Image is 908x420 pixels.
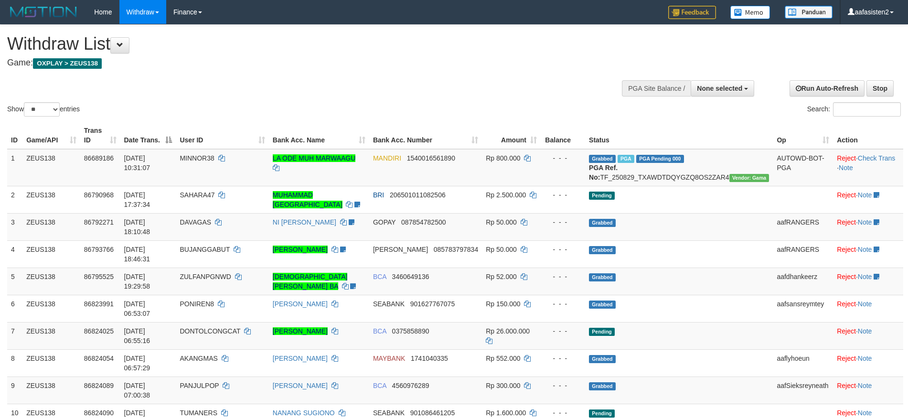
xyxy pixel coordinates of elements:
span: AKANGMAS [180,355,217,362]
a: Note [858,409,872,417]
button: None selected [691,80,754,97]
a: [PERSON_NAME] [273,246,328,253]
span: [DATE] 06:53:07 [124,300,150,317]
td: 7 [7,322,22,349]
a: Note [858,218,872,226]
a: [PERSON_NAME] [273,355,328,362]
td: 9 [7,377,22,404]
th: Action [833,122,903,149]
td: ZEUS138 [22,213,80,240]
th: Game/API: activate to sort column ascending [22,122,80,149]
span: Copy 3460649136 to clipboard [392,273,429,280]
td: ZEUS138 [22,186,80,213]
div: - - - [545,190,581,200]
img: panduan.png [785,6,833,19]
td: · [833,240,903,268]
span: [DATE] 10:31:07 [124,154,150,172]
span: Grabbed [589,382,616,390]
span: 86793766 [84,246,114,253]
th: ID [7,122,22,149]
td: · [833,213,903,240]
td: · [833,349,903,377]
span: TUMANERS [180,409,217,417]
span: MANDIRI [373,154,401,162]
td: aafsansreymtey [773,295,833,322]
span: Grabbed [589,273,616,281]
td: aafRANGERS [773,213,833,240]
a: Note [858,300,872,308]
span: Copy 4560976289 to clipboard [392,382,429,389]
td: 8 [7,349,22,377]
span: Grabbed [589,219,616,227]
a: Note [839,164,853,172]
span: Copy 1741040335 to clipboard [411,355,448,362]
a: Note [858,327,872,335]
span: Rp 26.000.000 [486,327,530,335]
span: SEABANK [373,409,405,417]
td: ZEUS138 [22,377,80,404]
th: Date Trans.: activate to sort column descending [120,122,176,149]
span: BRI [373,191,384,199]
td: AUTOWD-BOT-PGA [773,149,833,186]
span: BCA [373,327,386,335]
span: SEABANK [373,300,405,308]
span: DONTOLCONGCAT [180,327,240,335]
span: Copy 085783797834 to clipboard [434,246,478,253]
span: Rp 2.500.000 [486,191,526,199]
span: 86823991 [84,300,114,308]
td: ZEUS138 [22,295,80,322]
span: [DATE] 06:55:16 [124,327,150,345]
a: MUHAMMAD [GEOGRAPHIC_DATA] [273,191,342,208]
div: - - - [545,408,581,418]
td: · [833,322,903,349]
span: [DATE] 19:29:58 [124,273,150,290]
td: · · [833,149,903,186]
span: Grabbed [589,155,616,163]
input: Search: [833,102,901,117]
a: Reject [837,382,856,389]
span: [DATE] 18:10:48 [124,218,150,236]
a: Reject [837,409,856,417]
span: 86824054 [84,355,114,362]
a: Stop [866,80,894,97]
td: ZEUS138 [22,322,80,349]
td: 6 [7,295,22,322]
span: PGA Pending [636,155,684,163]
span: MINNOR38 [180,154,214,162]
span: Rp 1.600.000 [486,409,526,417]
th: Balance [541,122,585,149]
a: LA ODE MUH MARWAAGU [273,154,355,162]
div: - - - [545,299,581,309]
span: Copy 1540016561890 to clipboard [407,154,455,162]
span: Copy 087854782500 to clipboard [401,218,446,226]
span: 86689186 [84,154,114,162]
th: Bank Acc. Number: activate to sort column ascending [369,122,482,149]
span: Copy 901627767075 to clipboard [410,300,455,308]
a: Run Auto-Refresh [790,80,865,97]
span: BCA [373,382,386,389]
a: NI [PERSON_NAME] [273,218,336,226]
span: GOPAY [373,218,395,226]
span: 86824089 [84,382,114,389]
a: Reject [837,355,856,362]
span: ZULFANPGNWD [180,273,231,280]
span: Rp 552.000 [486,355,520,362]
td: 2 [7,186,22,213]
a: Note [858,246,872,253]
span: Rp 300.000 [486,382,520,389]
span: BCA [373,273,386,280]
a: Reject [837,218,856,226]
a: NANANG SUGIONO [273,409,335,417]
a: Note [858,382,872,389]
b: PGA Ref. No: [589,164,618,181]
span: Grabbed [589,246,616,254]
span: Pending [589,328,615,336]
a: Reject [837,191,856,199]
td: · [833,377,903,404]
th: Amount: activate to sort column ascending [482,122,541,149]
span: PANJULPOP [180,382,219,389]
span: Grabbed [589,301,616,309]
a: [PERSON_NAME] [273,300,328,308]
span: [DATE] 18:46:31 [124,246,150,263]
div: PGA Site Balance / [622,80,691,97]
